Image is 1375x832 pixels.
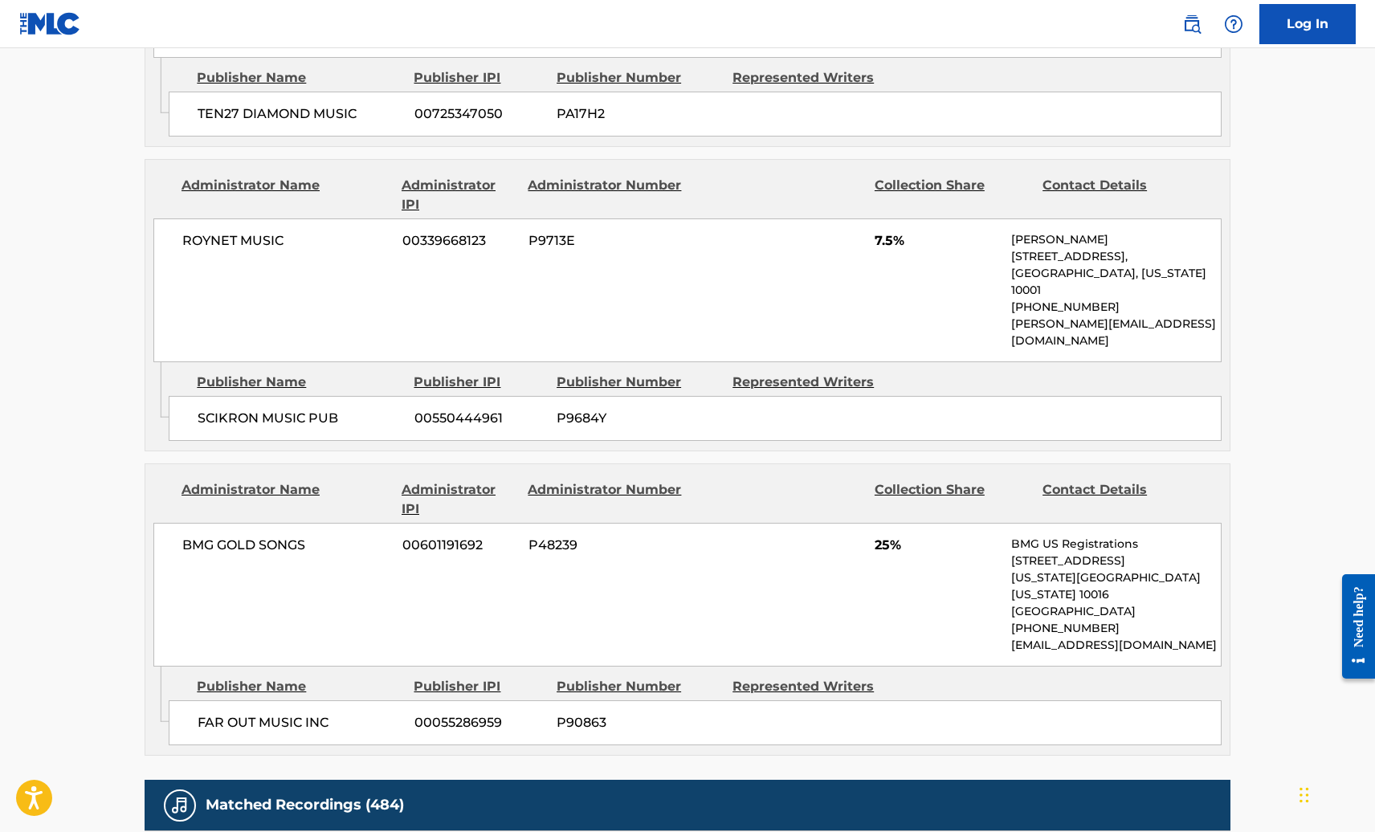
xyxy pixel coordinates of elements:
[197,677,402,696] div: Publisher Name
[1011,316,1221,349] p: [PERSON_NAME][EMAIL_ADDRESS][DOMAIN_NAME]
[198,713,402,732] span: FAR OUT MUSIC INC
[557,373,720,392] div: Publisher Number
[875,231,999,251] span: 7.5%
[197,373,402,392] div: Publisher Name
[182,231,390,251] span: ROYNET MUSIC
[1330,561,1375,691] iframe: Resource Center
[1042,176,1198,214] div: Contact Details
[1011,553,1221,569] p: [STREET_ADDRESS]
[528,176,683,214] div: Administrator Number
[402,480,516,519] div: Administrator IPI
[732,68,896,88] div: Represented Writers
[1011,265,1221,299] p: [GEOGRAPHIC_DATA], [US_STATE] 10001
[414,373,545,392] div: Publisher IPI
[875,480,1030,519] div: Collection Share
[206,796,404,814] h5: Matched Recordings (484)
[1182,14,1202,34] img: search
[170,796,190,815] img: Matched Recordings
[557,409,720,428] span: P9684Y
[1042,480,1198,519] div: Contact Details
[197,68,402,88] div: Publisher Name
[414,68,545,88] div: Publisher IPI
[875,536,999,555] span: 25%
[528,480,683,519] div: Administrator Number
[182,536,390,555] span: BMG GOLD SONGS
[182,176,390,214] div: Administrator Name
[1011,248,1221,265] p: [STREET_ADDRESS],
[732,677,896,696] div: Represented Writers
[19,12,81,35] img: MLC Logo
[1011,603,1221,620] p: [GEOGRAPHIC_DATA]
[1176,8,1208,40] a: Public Search
[1300,771,1309,819] div: Drag
[1259,4,1356,44] a: Log In
[414,677,545,696] div: Publisher IPI
[402,231,516,251] span: 00339668123
[198,104,402,124] span: TEN27 DIAMOND MUSIC
[1011,299,1221,316] p: [PHONE_NUMBER]
[528,231,684,251] span: P9713E
[557,677,720,696] div: Publisher Number
[414,713,545,732] span: 00055286959
[732,373,896,392] div: Represented Writers
[1011,569,1221,603] p: [US_STATE][GEOGRAPHIC_DATA][US_STATE] 10016
[875,176,1030,214] div: Collection Share
[402,536,516,555] span: 00601191692
[182,480,390,519] div: Administrator Name
[402,176,516,214] div: Administrator IPI
[198,409,402,428] span: SCIKRON MUSIC PUB
[1011,231,1221,248] p: [PERSON_NAME]
[557,713,720,732] span: P90863
[1011,637,1221,654] p: [EMAIL_ADDRESS][DOMAIN_NAME]
[1295,755,1375,832] iframe: Chat Widget
[414,104,545,124] span: 00725347050
[1011,536,1221,553] p: BMG US Registrations
[557,68,720,88] div: Publisher Number
[1011,620,1221,637] p: [PHONE_NUMBER]
[1218,8,1250,40] div: Help
[414,409,545,428] span: 00550444961
[528,536,684,555] span: P48239
[1224,14,1243,34] img: help
[557,104,720,124] span: PA17H2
